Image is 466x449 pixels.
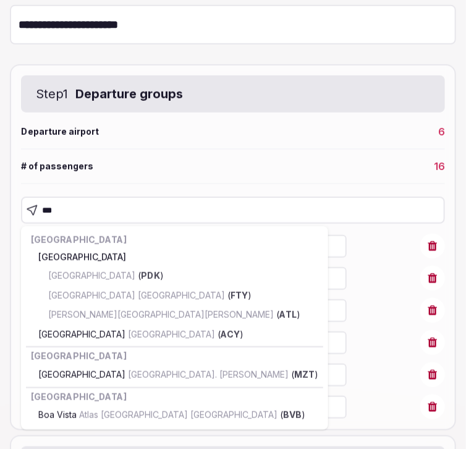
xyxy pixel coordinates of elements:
[48,290,227,301] span: [GEOGRAPHIC_DATA] [GEOGRAPHIC_DATA]
[75,85,183,103] strong: Departure groups
[26,348,323,365] div: [GEOGRAPHIC_DATA]
[38,328,244,341] span: [GEOGRAPHIC_DATA] ( )
[434,160,445,173] div: 16
[21,160,93,173] span: # of passengers
[77,409,280,420] span: Atlas [GEOGRAPHIC_DATA] [GEOGRAPHIC_DATA]
[38,409,305,421] span: Boa Vista ( )
[26,231,323,249] div: [GEOGRAPHIC_DATA]
[48,270,164,282] span: ( )
[283,409,302,420] strong: BVB
[48,309,276,320] span: [PERSON_NAME][GEOGRAPHIC_DATA][PERSON_NAME]
[48,289,252,302] span: ( )
[221,329,240,340] strong: ACY
[141,270,160,281] strong: PDK
[21,75,445,113] div: Step 1
[21,126,99,138] span: Departure airport
[438,125,445,139] div: 6
[294,369,315,380] strong: MZT
[26,388,323,406] div: [GEOGRAPHIC_DATA]
[48,309,300,321] span: ( )
[279,309,297,320] strong: ATL
[33,249,323,266] div: [GEOGRAPHIC_DATA]
[38,369,318,381] span: [GEOGRAPHIC_DATA] ( )
[125,369,291,380] span: [GEOGRAPHIC_DATA]. [PERSON_NAME]
[48,270,138,281] span: [GEOGRAPHIC_DATA]
[125,329,218,340] span: [GEOGRAPHIC_DATA]
[231,290,248,301] strong: FTY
